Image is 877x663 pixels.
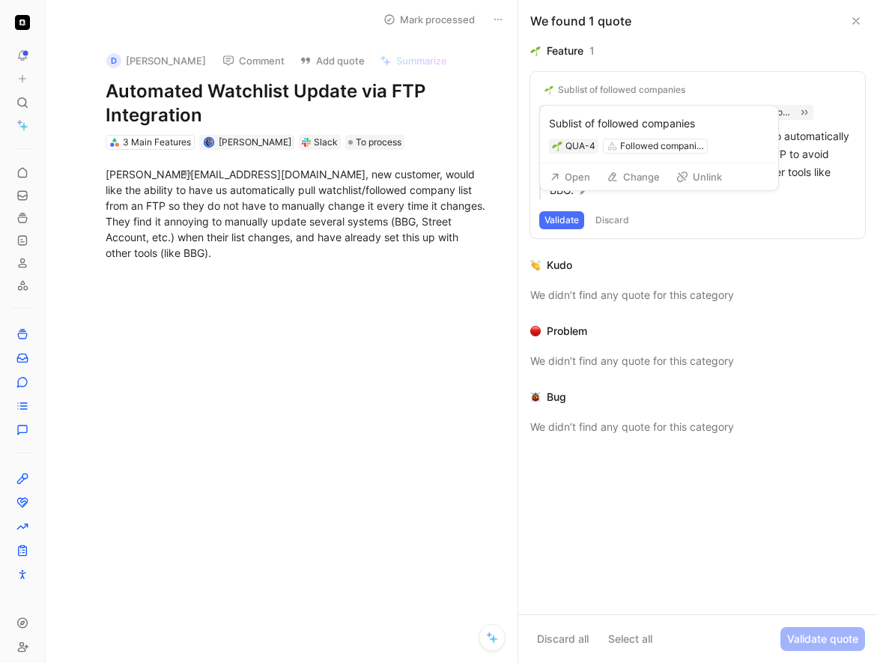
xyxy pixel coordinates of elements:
[620,139,704,154] div: Followed companies
[780,627,865,651] button: Validate quote
[670,166,729,187] button: Unlink
[216,50,291,71] button: Comment
[219,136,291,148] span: [PERSON_NAME]
[600,166,667,187] button: Change
[123,135,191,150] div: 3 Main Features
[106,166,489,261] div: [PERSON_NAME][EMAIL_ADDRESS][DOMAIN_NAME], new customer, would like the ability to have us automa...
[106,53,121,68] div: D
[530,46,541,56] img: 🌱
[539,211,584,229] button: Validate
[15,15,30,30] img: Quartr
[12,12,33,33] button: Quartr
[589,42,595,60] div: 1
[100,49,213,72] button: D[PERSON_NAME]
[373,50,454,71] button: Summarize
[530,392,541,402] img: 🐞
[293,50,371,71] button: Add quote
[547,322,587,340] div: Problem
[356,135,401,150] span: To process
[530,260,541,270] img: 👏
[530,286,865,304] div: We didn’t find any quote for this category
[578,186,589,196] img: pen.svg
[565,139,595,154] div: QUA-4
[314,135,338,150] div: Slack
[543,166,597,187] button: Open
[547,42,583,60] div: Feature
[558,84,685,96] div: Sublist of followed companies
[106,79,489,127] h1: Automated Watchlist Update via FTP Integration
[547,256,572,274] div: Kudo
[544,85,553,94] img: 🌱
[345,135,404,150] div: To process
[530,418,865,436] div: We didn’t find any quote for this category
[549,115,769,133] div: Sublist of followed companies
[204,139,213,147] img: avatar
[539,81,691,99] button: 🌱Sublist of followed companies
[530,12,631,30] div: We found 1 quote
[377,9,482,30] button: Mark processed
[547,388,566,406] div: Bug
[530,627,595,651] button: Discard all
[601,627,659,651] button: Select all
[530,326,541,336] img: 🔴
[552,141,562,151] img: 🌱
[396,54,447,67] span: Summarize
[590,211,634,229] button: Discard
[530,352,865,370] div: We didn’t find any quote for this category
